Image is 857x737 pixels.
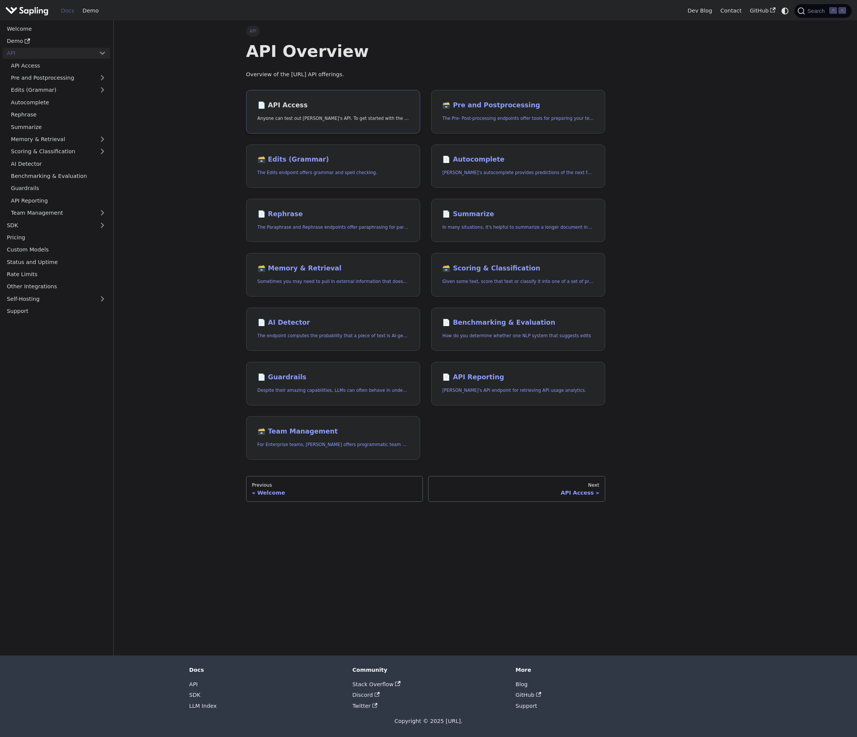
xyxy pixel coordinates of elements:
[7,207,110,218] a: Team Management
[3,256,110,267] a: Status and Uptime
[431,90,605,134] a: 🗃️ Pre and PostprocessingThe Pre- Post-processing endpoints offer tools for preparing your text d...
[257,319,409,327] h2: AI Detector
[516,666,668,673] div: More
[246,26,605,36] nav: Breadcrumbs
[257,156,409,164] h2: Edits (Grammar)
[189,717,668,726] div: Copyright © 2025 [URL].
[352,703,377,709] a: Twitter
[7,171,110,182] a: Benchmarking & Evaluation
[95,48,110,59] button: Collapse sidebar category 'API'
[57,5,78,17] a: Docs
[246,70,605,79] p: Overview of the [URL] API offerings.
[3,232,110,243] a: Pricing
[746,5,779,17] a: GitHub
[257,332,409,339] p: The endpoint computes the probability that a piece of text is AI-generated,
[442,156,593,164] h2: Autocomplete
[442,169,593,176] p: Sapling's autocomplete provides predictions of the next few characters or words
[3,281,110,292] a: Other Integrations
[246,476,605,502] nav: Docs pages
[442,387,593,394] p: Sapling's API endpoint for retrieving API usage analytics.
[246,253,420,297] a: 🗃️ Memory & RetrievalSometimes you may need to pull in external information that doesn't fit in t...
[442,264,593,273] h2: Scoring & Classification
[257,224,409,231] p: The Paraphrase and Rephrase endpoints offer paraphrasing for particular styles.
[3,36,110,47] a: Demo
[352,681,400,687] a: Stack Overflow
[516,703,537,709] a: Support
[442,210,593,218] h2: Summarize
[3,220,95,231] a: SDK
[442,319,593,327] h2: Benchmarking & Evaluation
[189,692,201,698] a: SDK
[434,482,599,488] div: Next
[246,416,420,460] a: 🗃️ Team ManagementFor Enterprise teams, [PERSON_NAME] offers programmatic team provisioning and m...
[246,26,260,36] span: API
[189,703,217,709] a: LLM Index
[716,5,746,17] a: Contact
[780,5,791,16] button: Switch between dark and light mode (currently system mode)
[257,373,409,382] h2: Guardrails
[5,5,51,16] a: Sapling.ai
[794,4,851,18] button: Search (Command+K)
[257,427,409,436] h2: Team Management
[252,482,417,488] div: Previous
[442,373,593,382] h2: API Reporting
[516,692,542,698] a: GitHub
[7,60,110,71] a: API Access
[428,476,605,502] a: NextAPI Access
[431,308,605,351] a: 📄️ Benchmarking & EvaluationHow do you determine whether one NLP system that suggests edits
[78,5,103,17] a: Demo
[805,8,829,14] span: Search
[352,666,505,673] div: Community
[7,183,110,194] a: Guardrails
[431,199,605,242] a: 📄️ SummarizeIn many situations, it's helpful to summarize a longer document into a shorter, more ...
[434,489,599,496] div: API Access
[252,489,417,496] div: Welcome
[246,308,420,351] a: 📄️ AI DetectorThe endpoint computes the probability that a piece of text is AI-generated,
[257,264,409,273] h2: Memory & Retrieval
[257,278,409,285] p: Sometimes you may need to pull in external information that doesn't fit in the context size of an...
[257,101,409,110] h2: API Access
[431,253,605,297] a: 🗃️ Scoring & ClassificationGiven some text, score that text or classify it into one of a set of p...
[7,146,110,157] a: Scoring & Classification
[442,224,593,231] p: In many situations, it's helpful to summarize a longer document into a shorter, more easily diges...
[189,681,198,687] a: API
[683,5,716,17] a: Dev Blog
[829,7,837,14] kbd: ⌘
[442,332,593,339] p: How do you determine whether one NLP system that suggests edits
[7,85,110,96] a: Edits (Grammar)
[246,199,420,242] a: 📄️ RephraseThe Paraphrase and Rephrase endpoints offer paraphrasing for particular styles.
[516,681,528,687] a: Blog
[442,115,593,122] p: The Pre- Post-processing endpoints offer tools for preparing your text data for ingestation as we...
[431,145,605,188] a: 📄️ Autocomplete[PERSON_NAME]'s autocomplete provides predictions of the next few characters or words
[257,169,409,176] p: The Edits endpoint offers grammar and spell checking.
[352,692,380,698] a: Discord
[7,72,110,83] a: Pre and Postprocessing
[442,278,593,285] p: Given some text, score that text or classify it into one of a set of pre-specified categories.
[246,41,605,61] h1: API Overview
[7,195,110,206] a: API Reporting
[257,441,409,448] p: For Enterprise teams, Sapling offers programmatic team provisioning and management.
[7,121,110,132] a: Summarize
[189,666,342,673] div: Docs
[3,244,110,255] a: Custom Models
[3,269,110,280] a: Rate Limits
[5,5,49,16] img: Sapling.ai
[442,101,593,110] h2: Pre and Postprocessing
[257,115,409,122] p: Anyone can test out Sapling's API. To get started with the API, simply:
[257,210,409,218] h2: Rephrase
[246,476,423,502] a: PreviousWelcome
[7,158,110,169] a: AI Detector
[3,48,95,59] a: API
[431,362,605,405] a: 📄️ API Reporting[PERSON_NAME]'s API endpoint for retrieving API usage analytics.
[3,306,110,317] a: Support
[3,23,110,34] a: Welcome
[3,293,110,304] a: Self-Hosting
[7,134,110,145] a: Memory & Retrieval
[7,97,110,108] a: Autocomplete
[7,109,110,120] a: Rephrase
[838,7,846,14] kbd: K
[246,362,420,405] a: 📄️ GuardrailsDespite their amazing capabilities, LLMs can often behave in undesired
[257,387,409,394] p: Despite their amazing capabilities, LLMs can often behave in undesired
[246,145,420,188] a: 🗃️ Edits (Grammar)The Edits endpoint offers grammar and spell checking.
[95,220,110,231] button: Expand sidebar category 'SDK'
